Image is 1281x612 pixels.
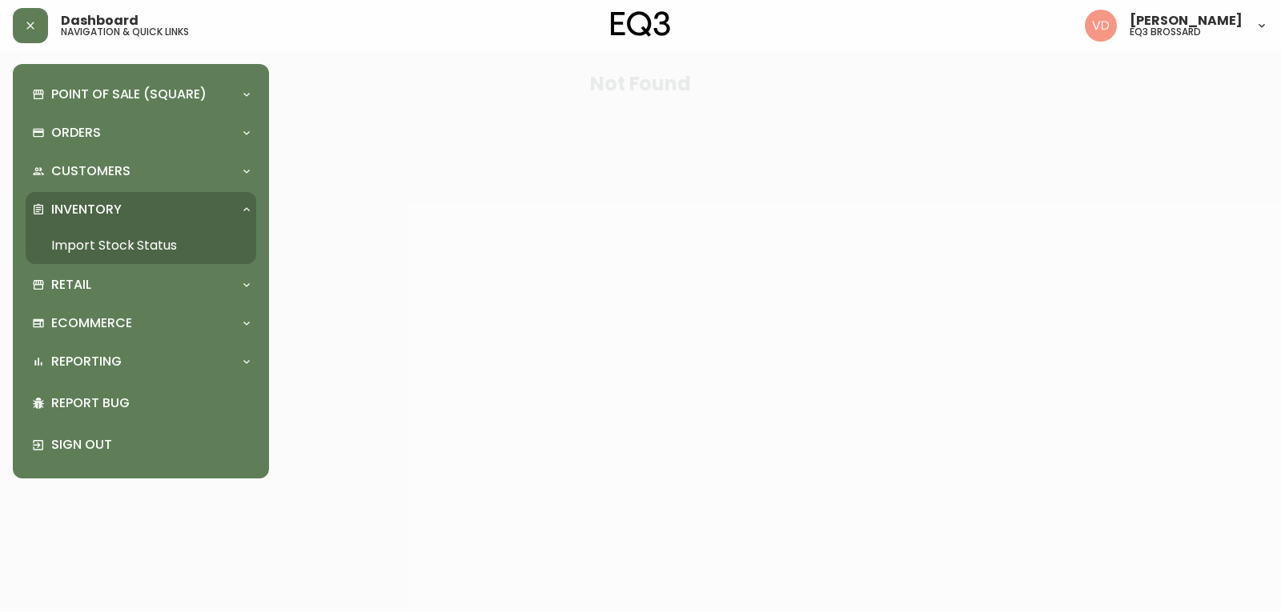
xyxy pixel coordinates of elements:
div: Sign Out [26,424,256,466]
h5: navigation & quick links [61,27,189,37]
div: Ecommerce [26,306,256,341]
div: Inventory [26,192,256,227]
p: Point of Sale (Square) [51,86,207,103]
img: logo [611,11,670,37]
p: Orders [51,124,101,142]
div: Point of Sale (Square) [26,77,256,112]
p: Customers [51,162,131,180]
span: [PERSON_NAME] [1130,14,1243,27]
a: Import Stock Status [26,227,256,264]
p: Inventory [51,201,122,218]
p: Retail [51,276,91,294]
div: Customers [26,154,256,189]
p: Ecommerce [51,314,132,332]
img: 34cbe8de67806989076631741e6a7c6b [1085,10,1117,42]
div: Retail [26,267,256,302]
div: Report Bug [26,382,256,424]
div: Orders [26,115,256,150]
h5: eq3 brossard [1130,27,1201,37]
div: Reporting [26,344,256,379]
span: Dashboard [61,14,139,27]
p: Report Bug [51,394,250,412]
p: Reporting [51,353,122,370]
p: Sign Out [51,436,250,454]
